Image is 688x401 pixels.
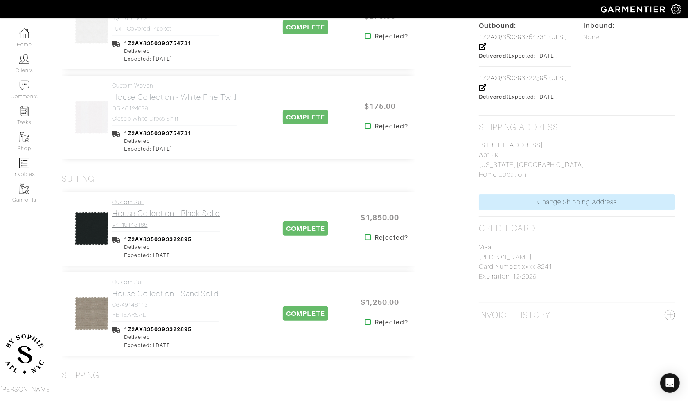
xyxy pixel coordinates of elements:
h4: Custom Woven [112,82,237,89]
img: 89f3LH4fyUG8nC6hkV4JvoGi [74,10,109,45]
span: Delivered [479,94,506,100]
div: Delivered [124,333,192,341]
h4: V4-49145165 [112,221,220,228]
img: gear-icon-white-bd11855cb880d31180b6d7d6211b90ccbf57a29d726f0c71d8c61bd08dd39cc2.png [671,4,681,14]
p: [STREET_ADDRESS] Apt 2K [US_STATE][GEOGRAPHIC_DATA] Home Location [479,140,675,180]
img: QtFsLVpPpkTK1LFcWpqXhYBe [74,297,109,331]
a: Custom Woven House Collection - White Fine Twill D5-46124039 Classic White Dress Shirt [112,82,237,122]
span: COMPLETE [283,306,328,321]
h4: Custom Suit [112,279,219,286]
img: garmentier-logo-header-white-b43fb05a5012e4ada735d5af1a66efaba907eab6374d6393d1fbf88cb4ef424d.png [597,2,671,16]
span: $1,250.00 [355,293,404,311]
img: udYE4eAZ5YCyCGsHkzRayQit [74,100,109,135]
h4: tux - covered placket [112,25,219,32]
strong: Rejected? [374,233,408,243]
h2: House Collection - Sand Solid [112,289,219,298]
img: reminder-icon-8004d30b9f0a5d33ae49ab947aed9ed385cf756f9e5892f1edd6e32f2345188e.png [19,106,29,116]
p: Visa [PERSON_NAME] Card Number: xxxx-8241 Expiration: 12/2029 [479,242,675,282]
img: garments-icon-b7da505a4dc4fd61783c78ac3ca0ef83fa9d6f193b1c9dc38574b1d14d53ca28.png [19,184,29,194]
h2: Credit Card [479,223,535,234]
div: Expected: [DATE] [124,55,192,63]
img: comment-icon-a0a6a9ef722e966f86d9cbdc48e553b5cf19dbc54f86b18d962a5391bc8f6eb6.png [19,80,29,90]
span: $175.00 [355,97,404,115]
div: Delivered [124,243,192,251]
div: Expected: [DATE] [124,341,192,349]
img: garments-icon-b7da505a4dc4fd61783c78ac3ca0ef83fa9d6f193b1c9dc38574b1d14d53ca28.png [19,132,29,142]
strong: Rejected? [374,32,408,41]
h4: C6-49146113 [112,302,219,309]
h2: Shipping Address [479,122,558,133]
a: Change Shipping Address [479,194,675,210]
strong: Rejected? [374,122,408,131]
a: 1Z2AX8350393754731 [124,130,192,136]
div: Outbound: [479,21,571,31]
div: Expected: [DATE] [124,251,192,259]
a: 1Z2AX8350393754731 [124,40,192,46]
span: Delivered [479,53,506,59]
div: Delivered [124,47,192,55]
a: 1Z2AX8350393322895 (UPS ) [479,74,568,92]
span: $1,850.00 [355,209,404,226]
h2: House Collection - Black Solid [112,209,220,218]
img: clients-icon-6bae9207a08558b7cb47a8932f037763ab4055f8c8b6bfacd5dc20c3e0201464.png [19,54,29,64]
h4: Classic White Dress Shirt [112,115,237,122]
div: Inbound: [583,21,675,31]
div: (Expected: [DATE]) [479,93,571,101]
h3: Suiting [62,174,95,184]
h4: Custom Suit [112,199,220,206]
h2: House Collection - White Fine Twill [112,92,237,102]
a: Custom Suit House Collection - Sand Solid C6-49146113 REHEARSAL [112,279,219,318]
img: dashboard-icon-dbcd8f5a0b271acd01030246c82b418ddd0df26cd7fceb0bd07c9910d44c42f6.png [19,28,29,38]
img: orders-icon-0abe47150d42831381b5fb84f609e132dff9fe21cb692f30cb5eec754e2cba89.png [19,158,29,168]
div: Delivered [124,137,192,145]
h4: N8-45106409 [112,15,219,22]
strong: Rejected? [374,318,408,327]
a: Custom Suit House Collection - Black Solid V4-49145165 [112,199,220,229]
div: Expected: [DATE] [124,145,192,153]
span: COMPLETE [283,20,328,34]
h4: REHEARSAL [112,311,219,318]
div: (Expected: [DATE]) [479,52,571,60]
a: 1Z2AX8350393322895 [124,326,192,332]
a: 1Z2AX8350393322895 [124,236,192,242]
h3: Shipping [62,370,99,381]
div: Open Intercom Messenger [660,373,680,393]
a: 1Z2AX8350393754731 (UPS ) [479,34,568,51]
div: None [577,21,681,101]
span: COMPLETE [283,221,328,236]
h4: D5-46124039 [112,105,237,112]
span: COMPLETE [283,110,328,124]
img: bwsUQG4cbTqZPJ3RFFgtURoB [74,212,109,246]
h2: Invoice History [479,310,550,320]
